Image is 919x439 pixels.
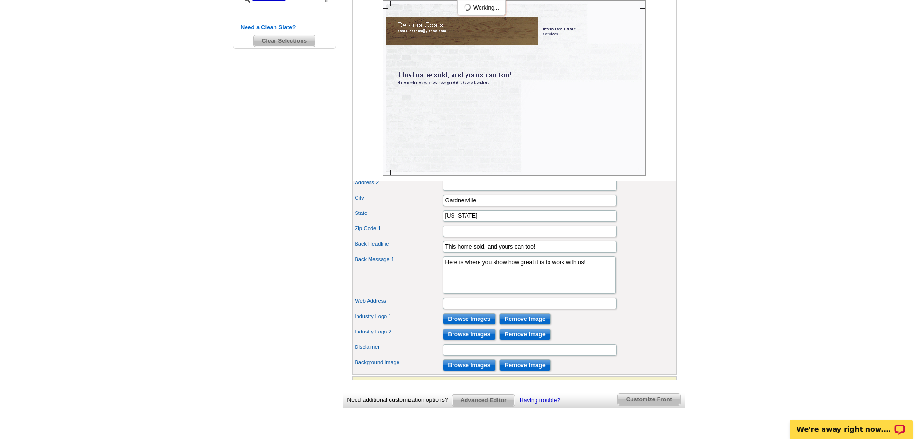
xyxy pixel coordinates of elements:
[355,194,442,202] label: City
[452,395,514,406] span: Advanced Editor
[355,297,442,305] label: Web Address
[499,329,551,340] input: Remove Image
[499,313,551,325] input: Remove Image
[355,255,442,264] label: Back Message 1
[355,359,442,367] label: Background Image
[499,359,551,371] input: Remove Image
[355,312,442,320] label: Industry Logo 1
[347,394,452,406] div: Need additional customization options?
[618,394,680,405] span: Customize Front
[355,209,442,217] label: State
[443,329,496,340] input: Browse Images
[443,313,496,325] input: Browse Images
[355,178,442,186] label: Address 2
[464,3,471,11] img: loading...
[355,328,442,336] label: Industry Logo 2
[452,394,515,407] a: Advanced Editor
[443,359,496,371] input: Browse Images
[783,409,919,439] iframe: LiveChat chat widget
[241,23,329,32] h5: Need a Clean Slate?
[383,0,646,176] img: Z18888874_00001_2.jpg
[355,240,442,248] label: Back Headline
[254,35,315,47] span: Clear Selections
[355,343,442,351] label: Disclaimer
[520,397,560,404] a: Having trouble?
[355,225,442,233] label: Zip Code 1
[443,256,616,294] textarea: Here is where you show how great it is to work with us!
